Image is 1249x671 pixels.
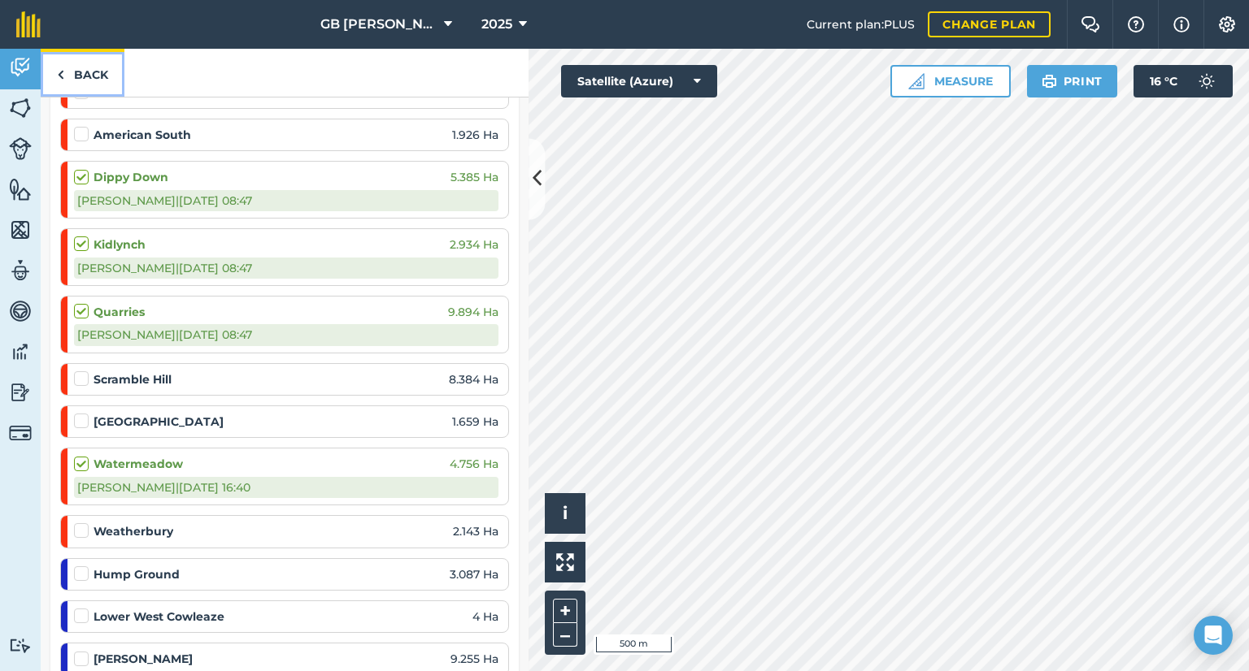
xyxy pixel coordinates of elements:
[74,190,498,211] div: [PERSON_NAME] | [DATE] 08:47
[94,370,172,388] strong: Scramble Hill
[9,422,32,444] img: svg+xml;base64,PD94bWwgdmVyc2lvbj0iMS4wIiBlbmNvZGluZz0idXRmLTgiPz4KPCEtLSBHZW5lcmF0b3I6IEFkb2JlIE...
[94,126,191,144] strong: American South
[1134,65,1233,97] button: 16 °C
[561,65,717,97] button: Satellite (Azure)
[94,168,168,186] strong: Dippy Down
[908,73,925,89] img: Ruler icon
[1042,71,1057,91] img: svg+xml;base64,PHN2ZyB4bWxucz0iaHR0cDovL3d3dy53My5vcmcvMjAwMC9zdmciIHdpZHRoPSIxOSIgaGVpZ2h0PSIyNC...
[74,324,498,345] div: [PERSON_NAME] | [DATE] 08:47
[57,65,64,84] img: svg+xml;base64,PHN2ZyB4bWxucz0iaHR0cDovL3d3dy53My5vcmcvMjAwMC9zdmciIHdpZHRoPSI5IiBoZWlnaHQ9IjI0Ii...
[807,15,915,33] span: Current plan : PLUS
[481,15,512,34] span: 2025
[450,650,498,668] span: 9.255 Ha
[9,96,32,120] img: svg+xml;base64,PHN2ZyB4bWxucz0iaHR0cDovL3d3dy53My5vcmcvMjAwMC9zdmciIHdpZHRoPSI1NiIgaGVpZ2h0PSI2MC...
[563,503,568,523] span: i
[94,565,180,583] strong: Hump Ground
[449,370,498,388] span: 8.384 Ha
[1194,616,1233,655] div: Open Intercom Messenger
[16,11,41,37] img: fieldmargin Logo
[9,55,32,80] img: svg+xml;base64,PD94bWwgdmVyc2lvbj0iMS4wIiBlbmNvZGluZz0idXRmLTgiPz4KPCEtLSBHZW5lcmF0b3I6IEFkb2JlIE...
[74,477,498,498] div: [PERSON_NAME] | [DATE] 16:40
[94,303,145,321] strong: Quarries
[1217,16,1237,32] img: A cog icon
[450,168,498,186] span: 5.385 Ha
[9,218,32,242] img: svg+xml;base64,PHN2ZyB4bWxucz0iaHR0cDovL3d3dy53My5vcmcvMjAwMC9zdmciIHdpZHRoPSI1NiIgaGVpZ2h0PSI2MC...
[94,608,224,626] strong: Lower West Cowleaze
[1081,16,1100,32] img: Two speech bubbles overlapping with the left bubble in the forefront
[1126,16,1146,32] img: A question mark icon
[450,455,498,473] span: 4.756 Ha
[928,11,1051,37] a: Change plan
[450,236,498,253] span: 2.934 Ha
[94,650,193,668] strong: [PERSON_NAME]
[74,258,498,279] div: [PERSON_NAME] | [DATE] 08:47
[472,608,498,626] span: 4 Ha
[1173,15,1190,34] img: svg+xml;base64,PHN2ZyB4bWxucz0iaHR0cDovL3d3dy53My5vcmcvMjAwMC9zdmciIHdpZHRoPSIxNyIgaGVpZ2h0PSIxNy...
[1190,65,1223,97] img: svg+xml;base64,PD94bWwgdmVyc2lvbj0iMS4wIiBlbmNvZGluZz0idXRmLTgiPz4KPCEtLSBHZW5lcmF0b3I6IEFkb2JlIE...
[450,565,498,583] span: 3.087 Ha
[94,522,173,540] strong: Weatherbury
[453,522,498,540] span: 2.143 Ha
[553,623,577,647] button: –
[1027,65,1118,97] button: Print
[545,493,585,534] button: i
[94,413,224,431] strong: [GEOGRAPHIC_DATA]
[9,340,32,364] img: svg+xml;base64,PD94bWwgdmVyc2lvbj0iMS4wIiBlbmNvZGluZz0idXRmLTgiPz4KPCEtLSBHZW5lcmF0b3I6IEFkb2JlIE...
[94,236,146,253] strong: Kidlynch
[9,380,32,405] img: svg+xml;base64,PD94bWwgdmVyc2lvbj0iMS4wIiBlbmNvZGluZz0idXRmLTgiPz4KPCEtLSBHZW5lcmF0b3I6IEFkb2JlIE...
[41,49,124,97] a: Back
[9,299,32,323] img: svg+xml;base64,PD94bWwgdmVyc2lvbj0iMS4wIiBlbmNvZGluZz0idXRmLTgiPz4KPCEtLSBHZW5lcmF0b3I6IEFkb2JlIE...
[890,65,1011,97] button: Measure
[448,303,498,321] span: 9.894 Ha
[553,599,577,623] button: +
[9,258,32,283] img: svg+xml;base64,PD94bWwgdmVyc2lvbj0iMS4wIiBlbmNvZGluZz0idXRmLTgiPz4KPCEtLSBHZW5lcmF0b3I6IEFkb2JlIE...
[94,455,183,473] strong: Watermeadow
[9,638,32,653] img: svg+xml;base64,PD94bWwgdmVyc2lvbj0iMS4wIiBlbmNvZGluZz0idXRmLTgiPz4KPCEtLSBHZW5lcmF0b3I6IEFkb2JlIE...
[1150,65,1177,97] span: 16 ° C
[452,126,498,144] span: 1.926 Ha
[556,553,574,571] img: Four arrows, one pointing top left, one top right, one bottom right and the last bottom left
[320,15,437,34] span: GB [PERSON_NAME] Farms
[452,413,498,431] span: 1.659 Ha
[9,177,32,201] img: svg+xml;base64,PHN2ZyB4bWxucz0iaHR0cDovL3d3dy53My5vcmcvMjAwMC9zdmciIHdpZHRoPSI1NiIgaGVpZ2h0PSI2MC...
[9,137,32,160] img: svg+xml;base64,PD94bWwgdmVyc2lvbj0iMS4wIiBlbmNvZGluZz0idXRmLTgiPz4KPCEtLSBHZW5lcmF0b3I6IEFkb2JlIE...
